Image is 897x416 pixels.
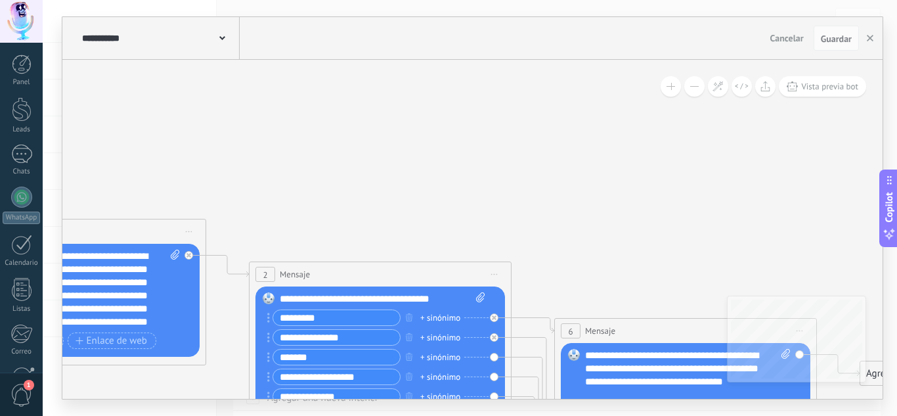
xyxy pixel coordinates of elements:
[3,348,41,356] div: Correo
[3,259,41,267] div: Calendario
[801,81,858,92] span: Vista previa bot
[280,268,310,281] span: Mensaje
[765,28,809,48] button: Cancelar
[779,76,866,97] button: Vista previa bot
[420,351,460,364] div: + sinónimo
[568,326,573,337] span: 6
[3,126,41,134] div: Leads
[76,336,147,346] span: Enlace de web
[585,325,615,337] span: Mensaje
[821,34,852,43] span: Guardar
[420,390,460,404] div: + sinónimo
[68,333,156,349] button: Enlace de web
[24,380,34,390] span: 1
[263,269,267,281] span: 2
[420,371,460,384] div: + sinónimo
[883,192,896,222] span: Copilot
[420,331,460,344] div: + sinónimo
[814,26,859,51] button: Guardar
[420,312,460,325] div: + sinónimo
[3,78,41,87] div: Panel
[3,168,41,176] div: Chats
[3,305,41,313] div: Listas
[3,212,40,224] div: WhatsApp
[770,32,804,44] span: Cancelar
